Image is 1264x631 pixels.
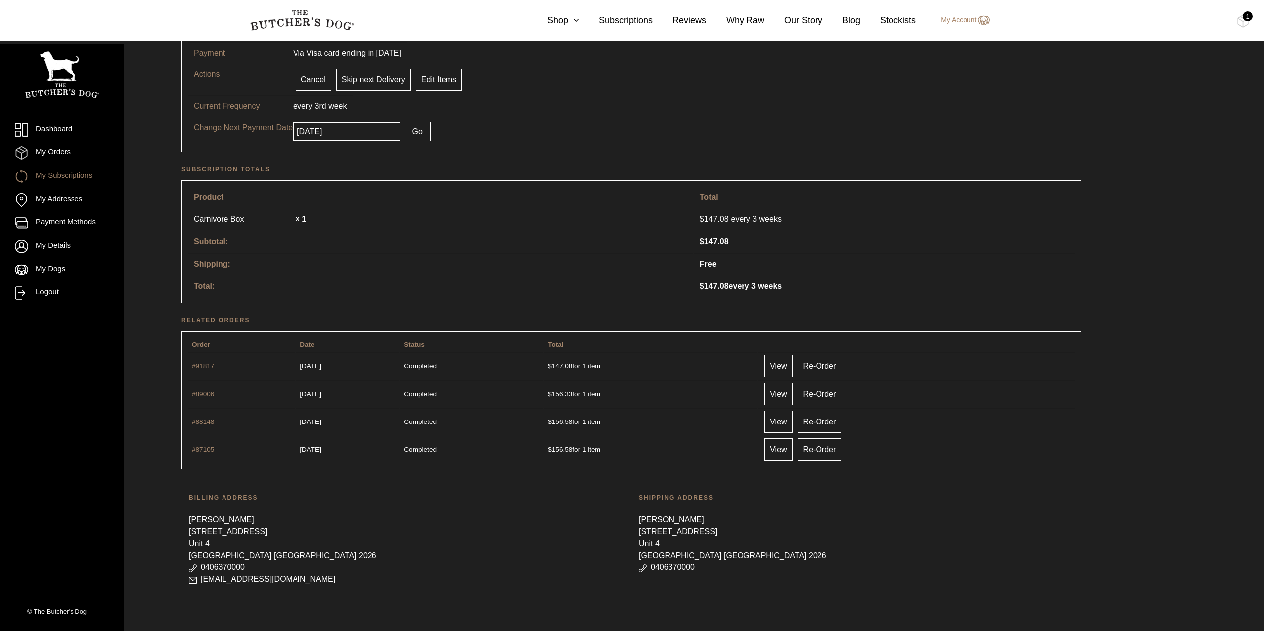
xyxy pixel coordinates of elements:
[189,561,624,573] p: 0406370000
[764,411,792,433] a: View
[188,231,693,252] th: Subtotal:
[700,237,729,246] span: 147.08
[194,213,293,225] a: Carnivore Box
[694,187,1075,208] th: Total
[764,438,792,461] a: View
[189,509,624,590] address: [PERSON_NAME] [STREET_ADDRESS] Unit 4 [GEOGRAPHIC_DATA] [GEOGRAPHIC_DATA] 2026
[639,493,1074,503] h2: Shipping address
[548,362,572,370] span: 147.08
[300,446,321,453] time: 1748820299
[192,362,214,370] a: View order number 91817
[860,14,916,27] a: Stockists
[404,122,430,141] button: Go
[822,14,860,27] a: Blog
[798,355,842,377] a: Re-Order
[188,42,287,64] td: Payment
[300,418,321,425] time: 1750634725
[188,253,693,275] th: Shipping:
[700,282,729,290] span: 147.08
[293,102,326,110] span: every 3rd
[548,390,572,398] span: 156.33
[328,102,347,110] span: week
[300,390,321,398] time: 1752017927
[639,509,1074,578] address: [PERSON_NAME] [STREET_ADDRESS] Unit 4 [GEOGRAPHIC_DATA] [GEOGRAPHIC_DATA] 2026
[548,418,572,425] span: 156.58
[544,352,757,379] td: for 1 item
[1243,11,1253,21] div: 1
[188,64,287,95] td: Actions
[15,146,109,160] a: My Orders
[548,446,552,453] span: $
[527,14,579,27] a: Shop
[400,380,543,407] td: Completed
[694,276,1075,297] td: every 3 weeks
[188,187,693,208] th: Product
[548,446,572,453] span: 156.58
[15,170,109,183] a: My Subscriptions
[404,341,425,348] span: Status
[706,14,764,27] a: Why Raw
[15,193,109,207] a: My Addresses
[15,123,109,137] a: Dashboard
[192,418,214,425] a: View order number 88148
[548,418,552,425] span: $
[15,240,109,253] a: My Details
[931,14,989,26] a: My Account
[579,14,653,27] a: Subscriptions
[15,216,109,230] a: Payment Methods
[700,237,704,246] span: $
[544,408,757,435] td: for 1 item
[764,14,822,27] a: Our Story
[548,341,563,348] span: Total
[25,51,99,98] img: TBD_Portrait_Logo_White.png
[400,352,543,379] td: Completed
[639,561,1074,573] p: 0406370000
[300,362,321,370] time: 1757029191
[192,341,210,348] span: Order
[544,436,757,463] td: for 1 item
[700,215,704,223] span: $
[764,355,792,377] a: View
[694,209,1075,230] td: every 3 weeks
[15,263,109,277] a: My Dogs
[181,164,1081,174] h2: Subscription totals
[798,438,842,461] a: Re-Order
[192,446,214,453] a: View order number 87105
[194,100,293,112] p: Current Frequency
[764,383,792,405] a: View
[400,408,543,435] td: Completed
[300,341,314,348] span: Date
[694,253,1075,275] td: Free
[700,213,731,225] span: 147.08
[653,14,706,27] a: Reviews
[194,122,293,134] p: Change Next Payment Date
[400,436,543,463] td: Completed
[336,69,411,91] a: Skip next Delivery
[1237,15,1249,28] img: TBD_Cart-Full.png
[293,49,401,57] span: Via Visa card ending in [DATE]
[15,286,109,300] a: Logout
[548,362,552,370] span: $
[798,383,842,405] a: Re-Order
[189,493,624,503] h2: Billing address
[181,315,1081,325] h2: Related orders
[548,390,552,398] span: $
[798,411,842,433] a: Re-Order
[416,69,462,91] a: Edit Items
[296,69,331,91] a: Cancel
[189,573,624,585] p: [EMAIL_ADDRESS][DOMAIN_NAME]
[188,276,693,297] th: Total:
[192,390,214,398] a: View order number 89006
[295,215,306,223] strong: × 1
[700,282,704,290] span: $
[544,380,757,407] td: for 1 item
